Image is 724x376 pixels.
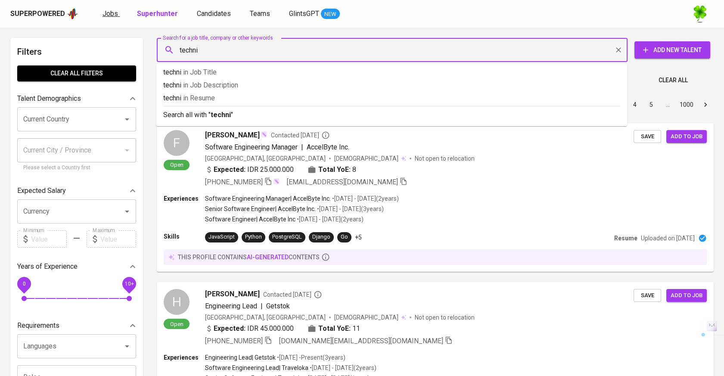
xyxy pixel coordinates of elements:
p: Please select a Country first [23,164,130,172]
p: +5 [355,233,362,242]
p: • [DATE] - [DATE] ( 2 years ) [308,364,376,372]
button: Open [121,340,133,352]
button: Add to job [666,289,707,302]
span: 11 [352,323,360,334]
div: … [661,100,674,109]
span: Teams [250,9,270,18]
a: Candidates [197,9,233,19]
a: Superpoweredapp logo [10,7,78,20]
div: Django [312,233,330,241]
button: Open [121,205,133,218]
img: magic_wand.svg [261,131,267,138]
button: Add to job [666,130,707,143]
div: [GEOGRAPHIC_DATA], [GEOGRAPHIC_DATA] [205,313,326,322]
p: Search all with " " [163,110,620,120]
a: FOpen[PERSON_NAME]Contacted [DATE]Software Engineering Manager|AccelByte Inc.[GEOGRAPHIC_DATA], [... [157,123,714,272]
span: Engineering Lead [205,302,257,310]
span: Contacted [DATE] [271,131,330,140]
div: [GEOGRAPHIC_DATA], [GEOGRAPHIC_DATA] [205,154,326,163]
button: Go to page 4 [628,98,642,112]
div: H [164,289,190,315]
button: Clear All filters [17,65,136,81]
h6: Filters [17,45,136,59]
span: 8 [352,165,356,175]
span: [DEMOGRAPHIC_DATA] [334,313,400,322]
button: Save [634,130,661,143]
p: Years of Experience [17,261,78,272]
svg: By Batam recruiter [321,131,330,140]
span: AccelByte Inc. [307,143,349,151]
span: | [261,301,263,311]
div: Years of Experience [17,258,136,275]
button: Go to next page [699,98,712,112]
span: [EMAIL_ADDRESS][DOMAIN_NAME] [287,178,398,186]
p: Senior Software Engineer | AccelByte Inc. [205,205,316,213]
input: Value [31,230,67,248]
span: [PERSON_NAME] [205,130,260,140]
b: Total YoE: [318,165,351,175]
b: Superhunter [137,9,178,18]
a: Jobs [103,9,120,19]
p: Talent Demographics [17,93,81,104]
p: techni [163,80,620,90]
p: Expected Salary [17,186,66,196]
button: Clear [612,44,625,56]
a: Superhunter [137,9,180,19]
span: in Job Title [183,68,217,76]
span: Save [638,291,657,301]
span: Open [167,161,187,168]
button: Add New Talent [634,41,710,59]
span: Open [167,320,187,328]
p: Software Engineering Manager | AccelByte Inc. [205,194,331,203]
svg: By Batam recruiter [314,290,322,299]
span: in Job Description [183,81,238,89]
button: Open [121,113,133,125]
img: magic_wand.svg [273,178,280,185]
div: Talent Demographics [17,90,136,107]
span: | [301,142,303,152]
span: Getstok [266,302,290,310]
div: JavaScript [208,233,235,241]
p: Experiences [164,353,205,362]
button: Go to page 1000 [677,98,696,112]
div: IDR 45.000.000 [205,323,294,334]
p: • [DATE] - [DATE] ( 2 years ) [331,194,399,203]
p: Software Engineer | AccelByte Inc [205,215,295,224]
p: techni [163,93,620,103]
span: Add to job [671,291,702,301]
p: Experiences [164,194,205,203]
span: Clear All filters [24,68,129,79]
button: Go to page 5 [644,98,658,112]
span: AI-generated [247,254,289,261]
b: Expected: [214,323,245,334]
span: [DOMAIN_NAME][EMAIL_ADDRESS][DOMAIN_NAME] [279,337,443,345]
p: Skills [164,232,205,241]
p: • [DATE] - [DATE] ( 3 years ) [316,205,384,213]
div: F [164,130,190,156]
span: Add to job [671,132,702,142]
a: Teams [250,9,272,19]
p: techni [163,67,620,78]
div: Python [245,233,262,241]
input: Value [100,230,136,248]
div: Expected Salary [17,182,136,199]
div: Requirements [17,317,136,334]
p: Engineering Lead | Getstok [205,353,276,362]
span: [PERSON_NAME] [205,289,260,299]
p: this profile contains contents [178,253,320,261]
div: PostgreSQL [272,233,302,241]
span: Add New Talent [641,45,703,56]
button: Clear All [655,72,691,88]
p: Requirements [17,320,59,331]
span: Software Engineering Manager [205,143,298,151]
div: Superpowered [10,9,65,19]
b: techni [211,111,231,119]
span: in Resume [183,94,215,102]
div: IDR 25.000.000 [205,165,294,175]
p: Software Engineering Lead | Traveloka [205,364,308,372]
b: Expected: [214,165,245,175]
span: Candidates [197,9,231,18]
span: 10+ [124,281,134,287]
span: GlintsGPT [289,9,319,18]
p: Not open to relocation [415,313,475,322]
